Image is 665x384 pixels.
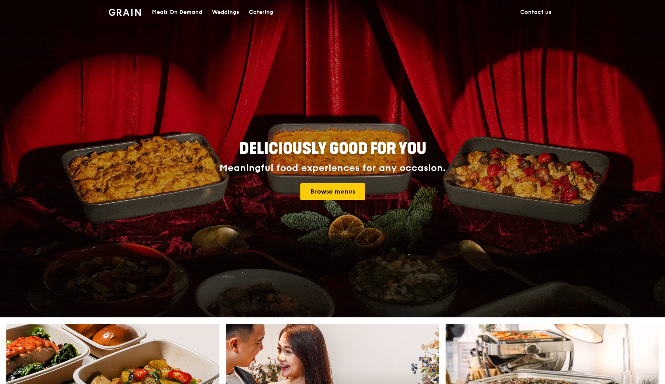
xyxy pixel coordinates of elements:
[239,139,426,158] span: Deliciously good for you
[249,0,273,24] div: Catering
[109,9,141,16] img: Grain
[152,0,202,24] div: Meals On Demand
[300,183,365,200] a: Browse menus
[190,163,475,174] div: Meaningful food experiences for any occasion.
[207,0,244,24] a: Weddings
[515,0,556,24] a: Contact us
[212,0,239,24] div: Weddings
[244,0,278,24] a: Catering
